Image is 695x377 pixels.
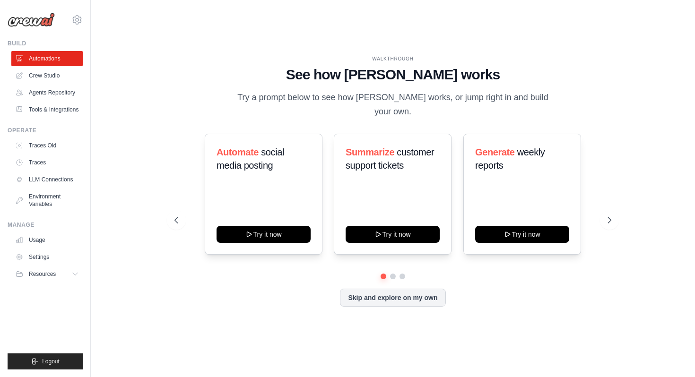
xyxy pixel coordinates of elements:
[11,102,83,117] a: Tools & Integrations
[340,289,445,307] button: Skip and explore on my own
[11,249,83,265] a: Settings
[11,85,83,100] a: Agents Repository
[8,127,83,134] div: Operate
[346,147,434,171] span: customer support tickets
[475,147,515,157] span: Generate
[346,147,394,157] span: Summarize
[8,13,55,27] img: Logo
[11,172,83,187] a: LLM Connections
[29,270,56,278] span: Resources
[217,226,311,243] button: Try it now
[217,147,259,157] span: Automate
[11,232,83,248] a: Usage
[174,66,611,83] h1: See how [PERSON_NAME] works
[346,226,440,243] button: Try it now
[11,266,83,282] button: Resources
[475,226,569,243] button: Try it now
[8,353,83,369] button: Logout
[11,189,83,212] a: Environment Variables
[8,221,83,229] div: Manage
[11,138,83,153] a: Traces Old
[174,55,611,62] div: WALKTHROUGH
[11,68,83,83] a: Crew Studio
[42,358,60,365] span: Logout
[11,155,83,170] a: Traces
[475,147,545,171] span: weekly reports
[8,40,83,47] div: Build
[11,51,83,66] a: Automations
[217,147,284,171] span: social media posting
[234,91,552,119] p: Try a prompt below to see how [PERSON_NAME] works, or jump right in and build your own.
